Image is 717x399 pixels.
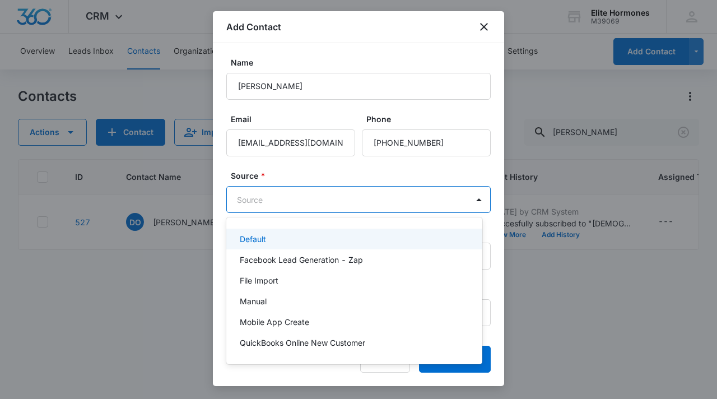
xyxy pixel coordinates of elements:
[240,337,365,349] p: QuickBooks Online New Customer
[240,295,267,307] p: Manual
[240,254,363,266] p: Facebook Lead Generation - Zap
[240,233,266,245] p: Default
[240,316,309,328] p: Mobile App Create
[240,275,278,286] p: File Import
